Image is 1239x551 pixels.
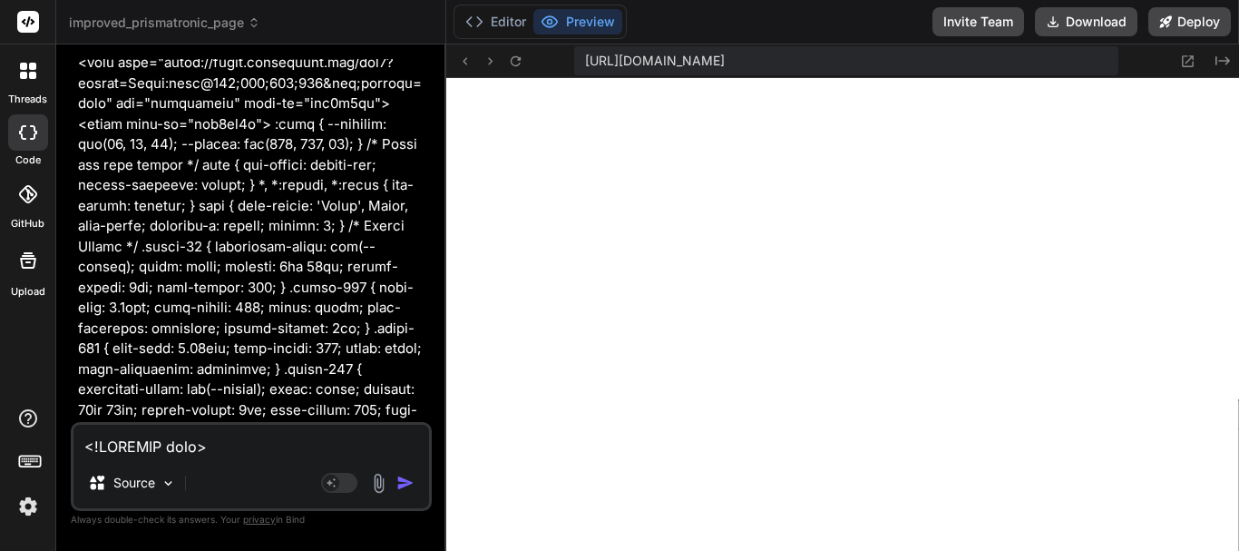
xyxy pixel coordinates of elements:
[533,9,622,34] button: Preview
[1035,7,1137,36] button: Download
[1148,7,1231,36] button: Deploy
[13,491,44,522] img: settings
[458,9,533,34] button: Editor
[368,473,389,494] img: attachment
[8,92,47,107] label: threads
[71,511,432,528] p: Always double-check its answers. Your in Bind
[243,514,276,525] span: privacy
[932,7,1024,36] button: Invite Team
[396,474,415,492] img: icon
[15,153,41,168] label: code
[161,476,176,491] img: Pick Models
[11,216,44,231] label: GitHub
[113,474,155,492] p: Source
[446,78,1239,551] iframe: Preview
[69,14,260,32] span: improved_prismatronic_page
[11,284,45,300] label: Upload
[585,52,725,70] span: [URL][DOMAIN_NAME]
